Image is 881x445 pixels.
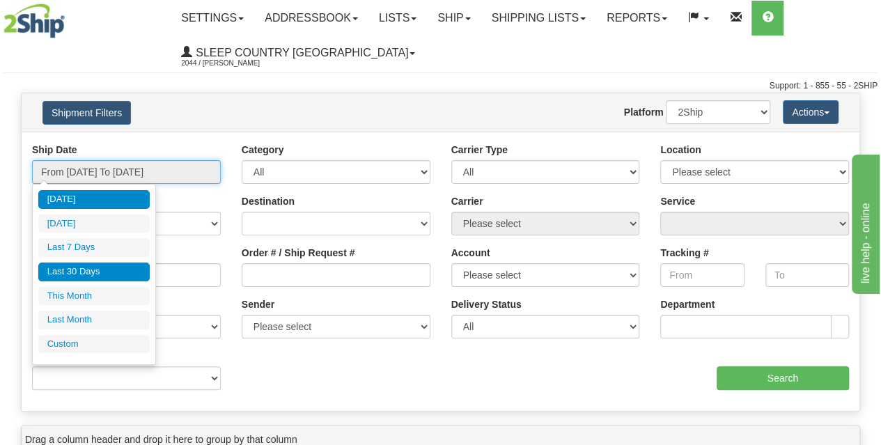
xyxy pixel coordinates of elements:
[254,1,368,36] a: Addressbook
[3,3,65,38] img: logo2044.jpg
[660,297,715,311] label: Department
[368,1,427,36] a: Lists
[765,263,849,287] input: To
[242,246,355,260] label: Order # / Ship Request #
[660,143,701,157] label: Location
[624,105,664,119] label: Platform
[451,143,508,157] label: Carrier Type
[849,151,880,293] iframe: chat widget
[783,100,839,124] button: Actions
[38,263,150,281] li: Last 30 Days
[171,36,426,70] a: Sleep Country [GEOGRAPHIC_DATA] 2044 / [PERSON_NAME]
[38,335,150,354] li: Custom
[38,190,150,209] li: [DATE]
[451,297,522,311] label: Delivery Status
[38,311,150,329] li: Last Month
[3,80,878,92] div: Support: 1 - 855 - 55 - 2SHIP
[660,246,708,260] label: Tracking #
[38,214,150,233] li: [DATE]
[451,246,490,260] label: Account
[32,143,77,157] label: Ship Date
[38,238,150,257] li: Last 7 Days
[481,1,596,36] a: Shipping lists
[42,101,131,125] button: Shipment Filters
[660,194,695,208] label: Service
[242,194,295,208] label: Destination
[660,263,744,287] input: From
[181,56,286,70] span: 2044 / [PERSON_NAME]
[242,143,284,157] label: Category
[717,366,850,390] input: Search
[427,1,481,36] a: Ship
[451,194,483,208] label: Carrier
[38,287,150,306] li: This Month
[171,1,254,36] a: Settings
[596,1,678,36] a: Reports
[242,297,274,311] label: Sender
[10,8,129,25] div: live help - online
[192,47,408,58] span: Sleep Country [GEOGRAPHIC_DATA]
